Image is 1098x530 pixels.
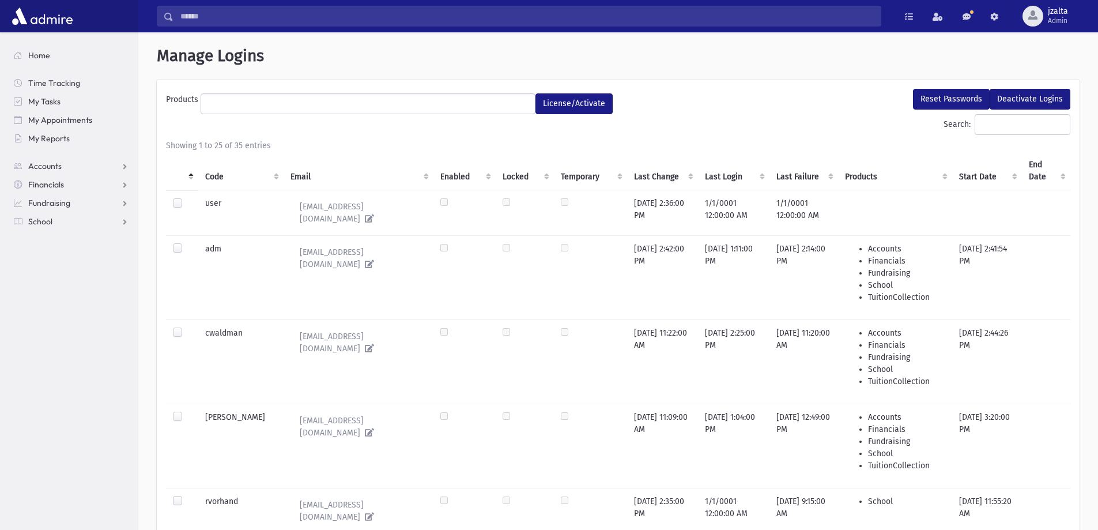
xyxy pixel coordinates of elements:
[868,255,945,267] li: Financials
[769,235,838,319] td: [DATE] 2:14:00 PM
[28,133,70,144] span: My Reports
[535,93,613,114] button: License/Activate
[5,157,138,175] a: Accounts
[627,319,699,404] td: [DATE] 11:22:00 AM
[9,5,76,28] img: AdmirePro
[5,111,138,129] a: My Appointments
[868,267,945,279] li: Fundraising
[627,190,699,235] td: [DATE] 2:36:00 PM
[627,404,699,488] td: [DATE] 11:09:00 AM
[952,152,1022,190] th: Start Date : activate to sort column ascending
[290,495,427,527] a: [EMAIL_ADDRESS][DOMAIN_NAME]
[769,152,838,190] th: Last Failure : activate to sort column ascending
[284,152,433,190] th: Email : activate to sort column ascending
[157,46,1080,66] h1: Manage Logins
[290,197,427,228] a: [EMAIL_ADDRESS][DOMAIN_NAME]
[769,190,838,235] td: 1/1/0001 12:00:00 AM
[944,114,1070,135] label: Search:
[952,404,1022,488] td: [DATE] 3:20:00 PM
[5,92,138,111] a: My Tasks
[868,339,945,351] li: Financials
[28,78,80,88] span: Time Tracking
[868,495,945,508] li: School
[990,89,1070,110] button: Deactivate Logins
[5,175,138,194] a: Financials
[868,363,945,375] li: School
[1048,16,1068,25] span: Admin
[554,152,627,190] th: Temporary : activate to sort column ascending
[868,411,945,423] li: Accounts
[166,93,201,110] label: Products
[627,152,699,190] th: Last Change : activate to sort column ascending
[627,235,699,319] td: [DATE] 2:42:00 PM
[433,152,496,190] th: Enabled : activate to sort column ascending
[198,190,284,235] td: user
[173,6,881,27] input: Search
[28,161,62,171] span: Accounts
[698,235,769,319] td: [DATE] 1:11:00 PM
[868,448,945,460] li: School
[868,291,945,303] li: TuitionCollection
[698,152,769,190] th: Last Login : activate to sort column ascending
[913,89,990,110] button: Reset Passwords
[198,235,284,319] td: adm
[5,212,138,231] a: School
[975,114,1070,135] input: Search:
[868,279,945,291] li: School
[698,190,769,235] td: 1/1/0001 12:00:00 AM
[290,327,427,358] a: [EMAIL_ADDRESS][DOMAIN_NAME]
[166,152,198,190] th: : activate to sort column descending
[290,411,427,442] a: [EMAIL_ADDRESS][DOMAIN_NAME]
[1022,152,1070,190] th: End Date : activate to sort column ascending
[28,115,92,125] span: My Appointments
[198,152,284,190] th: Code : activate to sort column ascending
[5,46,138,65] a: Home
[868,435,945,448] li: Fundraising
[698,319,769,404] td: [DATE] 2:25:00 PM
[868,351,945,363] li: Fundraising
[28,179,64,190] span: Financials
[838,152,952,190] th: Products : activate to sort column ascending
[1048,7,1068,16] span: jzalta
[868,460,945,472] li: TuitionCollection
[952,235,1022,319] td: [DATE] 2:41:54 PM
[868,327,945,339] li: Accounts
[28,96,61,107] span: My Tasks
[769,319,838,404] td: [DATE] 11:20:00 AM
[290,243,427,274] a: [EMAIL_ADDRESS][DOMAIN_NAME]
[868,423,945,435] li: Financials
[198,404,284,488] td: [PERSON_NAME]
[5,74,138,92] a: Time Tracking
[952,319,1022,404] td: [DATE] 2:44:26 PM
[28,216,52,227] span: School
[5,194,138,212] a: Fundraising
[166,140,1070,152] div: Showing 1 to 25 of 35 entries
[868,243,945,255] li: Accounts
[868,375,945,388] li: TuitionCollection
[496,152,554,190] th: Locked : activate to sort column ascending
[698,404,769,488] td: [DATE] 1:04:00 PM
[769,404,838,488] td: [DATE] 12:49:00 PM
[198,319,284,404] td: cwaldman
[28,50,50,61] span: Home
[28,198,70,208] span: Fundraising
[5,129,138,148] a: My Reports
